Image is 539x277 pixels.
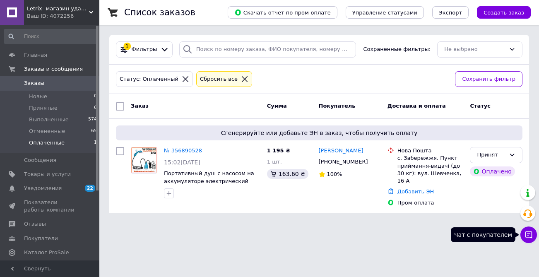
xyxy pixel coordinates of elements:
[455,71,522,87] button: Сохранить фильтр
[520,226,537,243] button: Чат с покупателем
[24,249,69,256] span: Каталог ProSale
[91,128,97,135] span: 65
[24,157,56,164] span: Сообщения
[470,166,515,176] div: Оплачено
[24,171,71,178] span: Товары и услуги
[484,10,524,16] span: Создать заказ
[24,65,83,73] span: Заказы и сообщения
[94,104,97,112] span: 6
[164,159,200,166] span: 15:02[DATE]
[4,29,98,44] input: Поиск
[363,46,431,53] span: Сохраненные фильтры:
[198,75,239,84] div: Сбросить все
[29,128,65,135] span: Отмененные
[29,139,65,147] span: Оплаченные
[397,199,464,207] div: Пром-оплата
[397,188,434,195] a: Добавить ЭН
[24,220,46,228] span: Отзывы
[397,147,464,154] div: Нова Пошта
[234,9,331,16] span: Скачать отчет по пром-оплате
[24,79,44,87] span: Заказы
[439,10,462,16] span: Экспорт
[228,6,337,19] button: Скачать отчет по пром-оплате
[477,151,505,159] div: Принят
[317,157,370,167] div: [PHONE_NUMBER]
[397,154,464,185] div: с. Забережжя, Пункт приймання-видачі (до 30 кг): вул. Шевченка, 16 А
[123,43,131,50] div: 1
[164,147,202,154] a: № 356890528
[29,116,69,123] span: Выполненные
[85,185,95,192] span: 22
[118,75,180,84] div: Статус: Оплаченный
[27,5,89,12] span: Letrix- магазин удачных покупок
[29,93,47,100] span: Новые
[24,51,47,59] span: Главная
[319,147,363,155] a: [PERSON_NAME]
[24,235,58,242] span: Покупатели
[319,103,356,109] span: Покупатель
[432,6,469,19] button: Экспорт
[94,93,97,100] span: 0
[462,75,515,84] span: Сохранить фильтр
[267,147,290,154] span: 1 195 ₴
[267,103,287,109] span: Сумма
[119,129,519,137] span: Сгенерируйте или добавьте ЭН в заказ, чтобы получить оплату
[327,171,342,177] span: 100%
[24,199,77,214] span: Показатели работы компании
[444,45,505,54] div: Не выбрано
[451,227,515,242] div: Чат с покупателем
[27,12,99,20] div: Ваш ID: 4072256
[387,103,446,109] span: Доставка и оплата
[29,104,58,112] span: Принятые
[88,116,97,123] span: 574
[267,169,308,179] div: 163.60 ₴
[131,147,157,173] a: Фото товару
[352,10,417,16] span: Управление статусами
[267,159,282,165] span: 1 шт.
[477,6,531,19] button: Создать заказ
[179,41,356,58] input: Поиск по номеру заказа, ФИО покупателя, номеру телефона, Email, номеру накладной
[346,6,424,19] button: Управление статусами
[24,185,62,192] span: Уведомления
[132,46,157,53] span: Фильтры
[164,170,254,200] a: Портативный душ с насосом на аккумуляторе электрический Походный переносной душ для дачи туризма ...
[470,103,491,109] span: Статус
[124,7,195,17] h1: Список заказов
[469,9,531,15] a: Создать заказ
[94,139,97,147] span: 1
[131,147,157,173] img: Фото товару
[131,103,149,109] span: Заказ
